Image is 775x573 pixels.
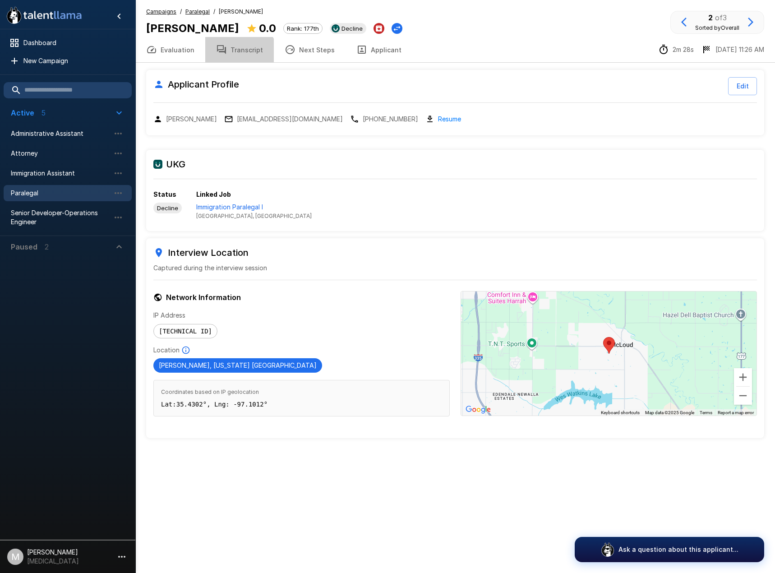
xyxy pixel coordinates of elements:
[708,13,713,22] b: 2
[237,115,343,124] p: [EMAIL_ADDRESS][DOMAIN_NAME]
[332,24,340,32] img: ukg_logo.jpeg
[695,24,739,31] span: Sorted by Overall
[715,45,764,54] p: [DATE] 11:26 AM
[224,115,343,124] div: Copy email address
[196,212,312,221] span: [GEOGRAPHIC_DATA], [GEOGRAPHIC_DATA]
[673,45,694,54] p: 2m 28s
[181,346,190,355] svg: Based on IP Address and not guaranteed to be accurate
[350,115,418,124] div: Copy phone number
[153,291,450,304] h6: Network Information
[153,204,182,212] span: Decline
[146,8,176,15] u: Campaigns
[161,400,442,409] p: Lat: 35.4302 °, Lng: -97.1012 °
[700,410,712,415] a: Terms
[153,157,757,171] h6: UKG
[728,77,757,95] button: Edit
[346,37,412,62] button: Applicant
[185,8,210,15] u: Paralegal
[363,115,418,124] p: [PHONE_NUMBER]
[196,190,231,198] b: Linked Job
[438,114,461,124] a: Resume
[153,245,757,260] h6: Interview Location
[180,7,182,16] span: /
[425,114,461,124] div: Download resume
[153,190,176,198] b: Status
[135,37,205,62] button: Evaluation
[153,311,450,320] p: IP Address
[196,203,312,221] a: View job in UKG
[715,13,727,22] span: of 3
[338,25,366,32] span: Decline
[213,7,215,16] span: /
[658,44,694,55] div: The time between starting and completing the interview
[392,23,402,34] button: Change Stage
[219,7,263,16] span: [PERSON_NAME]
[330,23,366,34] div: View profile in UKG
[153,77,239,92] h6: Applicant Profile
[161,388,442,397] span: Coordinates based on IP geolocation
[374,23,384,34] button: Archive Applicant
[205,37,274,62] button: Transcript
[153,115,217,124] div: Copy name
[274,37,346,62] button: Next Steps
[153,346,180,355] p: Location
[259,22,276,35] b: 0.0
[463,404,493,416] a: Open this area in Google Maps (opens a new window)
[284,25,322,32] span: Rank: 177th
[718,410,754,415] a: Report a map error
[734,387,752,405] button: Zoom out
[601,410,640,416] button: Keyboard shortcuts
[153,203,182,213] div: View profile in UKG
[463,404,493,416] img: Google
[645,410,694,415] span: Map data ©2025 Google
[701,44,764,55] div: The date and time when the interview was completed
[153,361,322,369] span: [PERSON_NAME], [US_STATE] [GEOGRAPHIC_DATA]
[734,368,752,386] button: Zoom in
[153,263,757,273] p: Captured during the interview session
[146,22,239,35] b: [PERSON_NAME]
[166,115,217,124] p: [PERSON_NAME]
[196,203,312,212] p: Immigration Paralegal I
[153,160,162,169] img: ukg_logo.jpeg
[154,328,217,335] span: [TECHNICAL_ID]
